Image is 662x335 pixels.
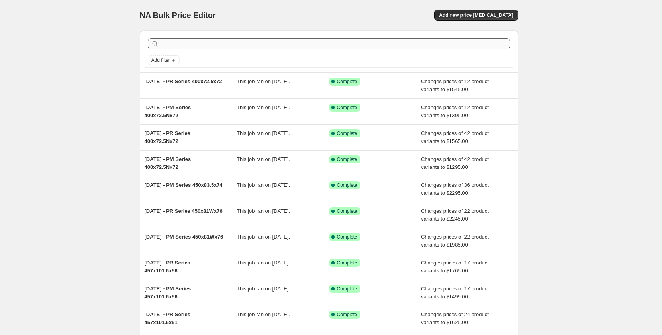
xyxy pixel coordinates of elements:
[145,208,223,214] span: [DATE] - PR Series 450x81Wx76
[421,78,489,92] span: Changes prices of 12 product variants to $1545.00
[421,260,489,274] span: Changes prices of 17 product variants to $1765.00
[439,12,513,18] span: Add new price [MEDICAL_DATA]
[145,286,191,300] span: [DATE] - PM Series 457x101.6x56
[337,260,357,266] span: Complete
[337,156,357,163] span: Complete
[237,104,290,110] span: This job ran on [DATE].
[421,182,489,196] span: Changes prices of 36 product variants to $2295.00
[421,104,489,118] span: Changes prices of 12 product variants to $1395.00
[237,78,290,84] span: This job ran on [DATE].
[237,182,290,188] span: This job ran on [DATE].
[145,78,222,84] span: [DATE] - PR Series 400x72.5x72
[148,55,180,65] button: Add filter
[337,78,357,85] span: Complete
[151,57,170,63] span: Add filter
[337,311,357,318] span: Complete
[145,260,190,274] span: [DATE] - PR Series 457x101.6x56
[421,234,489,248] span: Changes prices of 22 product variants to $1985.00
[421,130,489,144] span: Changes prices of 42 product variants to $1565.00
[237,156,290,162] span: This job ran on [DATE].
[237,286,290,292] span: This job ran on [DATE].
[140,11,216,20] span: NA Bulk Price Editor
[337,234,357,240] span: Complete
[337,182,357,188] span: Complete
[145,311,190,325] span: [DATE] - PR Series 457x101.6x51
[421,311,489,325] span: Changes prices of 24 product variants to $1625.00
[421,286,489,300] span: Changes prices of 17 product variants to $1499.00
[421,208,489,222] span: Changes prices of 22 product variants to $2245.00
[145,234,223,240] span: [DATE] - PM Series 450x81Wx76
[434,10,518,21] button: Add new price [MEDICAL_DATA]
[145,104,191,118] span: [DATE] - PM Series 400x72.5Nx72
[145,130,190,144] span: [DATE] - PR Series 400x72.5Nx72
[145,182,223,188] span: [DATE] - PM Series 450x83.5x74
[337,104,357,111] span: Complete
[237,260,290,266] span: This job ran on [DATE].
[337,208,357,214] span: Complete
[337,286,357,292] span: Complete
[145,156,191,170] span: [DATE] - PM Series 400x72.5Nx72
[237,234,290,240] span: This job ran on [DATE].
[421,156,489,170] span: Changes prices of 42 product variants to $1295.00
[237,208,290,214] span: This job ran on [DATE].
[237,130,290,136] span: This job ran on [DATE].
[337,130,357,137] span: Complete
[237,311,290,317] span: This job ran on [DATE].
